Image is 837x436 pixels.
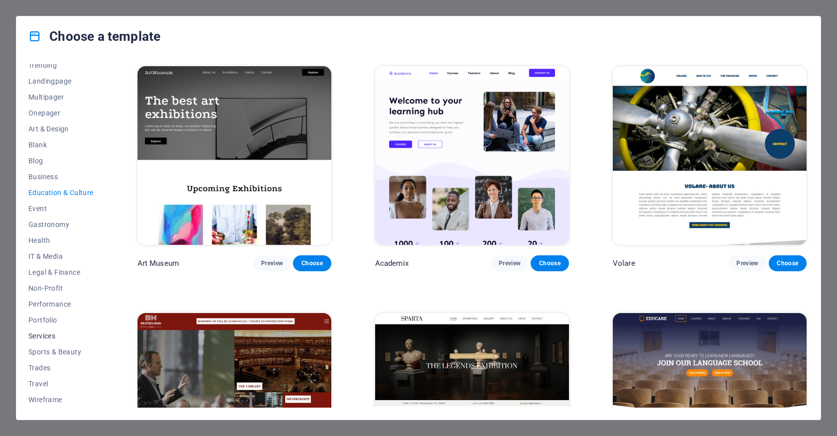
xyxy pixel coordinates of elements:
[301,259,323,267] span: Choose
[728,255,766,271] button: Preview
[28,217,94,232] button: Gastronomy
[28,137,94,153] button: Blank
[499,259,521,267] span: Preview
[28,205,94,213] span: Event
[28,153,94,169] button: Blog
[28,89,94,105] button: Multipager
[28,344,94,360] button: Sports & Beauty
[28,396,94,404] span: Wireframe
[28,296,94,312] button: Performance
[28,61,94,69] span: Trending
[28,157,94,165] span: Blog
[28,328,94,344] button: Services
[261,259,283,267] span: Preview
[138,66,331,245] img: Art Museum
[28,316,94,324] span: Portfolio
[613,66,807,245] img: Volare
[375,66,569,245] img: Academix
[253,255,291,271] button: Preview
[28,236,94,244] span: Health
[28,232,94,248] button: Health
[531,255,568,271] button: Choose
[28,93,94,101] span: Multipager
[28,248,94,264] button: IT & Media
[28,77,94,85] span: Landingpage
[28,364,94,372] span: Trades
[28,185,94,201] button: Education & Culture
[28,360,94,376] button: Trades
[28,392,94,408] button: Wireframe
[28,125,94,133] span: Art & Design
[28,121,94,137] button: Art & Design
[28,280,94,296] button: Non-Profit
[28,332,94,340] span: Services
[28,380,94,388] span: Travel
[28,252,94,260] span: IT & Media
[28,348,94,356] span: Sports & Beauty
[28,376,94,392] button: Travel
[28,189,94,197] span: Education & Culture
[28,312,94,328] button: Portfolio
[28,268,94,276] span: Legal & Finance
[28,57,94,73] button: Trending
[491,255,529,271] button: Preview
[613,258,635,268] p: Volare
[375,258,409,268] p: Academix
[28,220,94,228] span: Gastronomy
[777,259,799,267] span: Choose
[28,109,94,117] span: Onepager
[28,300,94,308] span: Performance
[138,258,179,268] p: Art Museum
[28,141,94,149] span: Blank
[28,264,94,280] button: Legal & Finance
[28,173,94,181] span: Business
[28,284,94,292] span: Non-Profit
[28,201,94,217] button: Event
[28,169,94,185] button: Business
[539,259,560,267] span: Choose
[28,105,94,121] button: Onepager
[28,73,94,89] button: Landingpage
[769,255,807,271] button: Choose
[293,255,331,271] button: Choose
[28,28,160,44] h4: Choose a template
[736,259,758,267] span: Preview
